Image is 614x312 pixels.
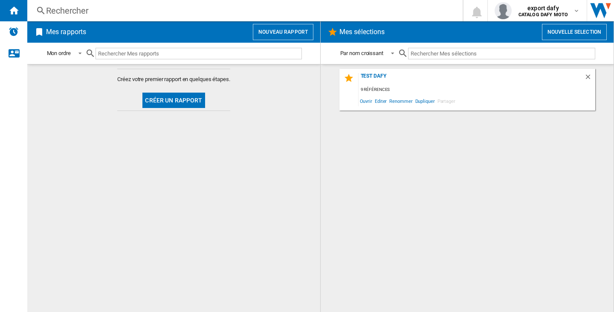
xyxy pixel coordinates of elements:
span: export dafy [518,4,568,12]
img: alerts-logo.svg [9,26,19,37]
h2: Mes rapports [44,24,88,40]
span: Ouvrir [359,95,374,107]
span: Dupliquer [414,95,436,107]
div: Par nom croissant [340,50,383,56]
img: profile.jpg [495,2,512,19]
button: Nouveau rapport [253,24,313,40]
input: Rechercher Mes rapports [96,48,302,59]
button: Nouvelle selection [542,24,607,40]
div: 9 références [359,85,595,95]
button: Créer un rapport [142,93,205,108]
span: Editer [374,95,388,107]
span: Renommer [388,95,414,107]
input: Rechercher Mes sélections [408,48,595,59]
span: Partager [436,95,457,107]
b: CATALOG DAFY MOTO [518,12,568,17]
div: Rechercher [46,5,440,17]
span: Créez votre premier rapport en quelques étapes. [117,76,230,83]
div: test Dafy [359,73,584,85]
div: Supprimer [584,73,595,85]
h2: Mes sélections [338,24,386,40]
div: Mon ordre [47,50,71,56]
